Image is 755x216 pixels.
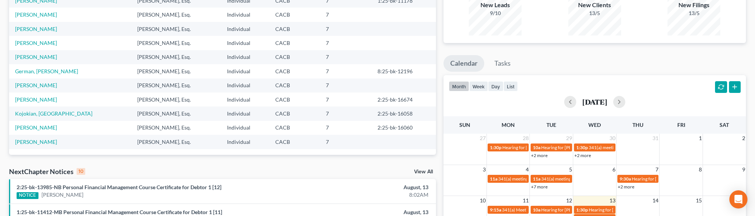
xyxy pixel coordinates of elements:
[655,165,659,174] span: 7
[541,207,600,213] span: Hearing for [PERSON_NAME]
[531,153,548,158] a: +2 more
[609,134,616,143] span: 30
[131,135,221,149] td: [PERSON_NAME], Esq.
[269,93,320,106] td: CACB
[588,122,601,128] span: Wed
[502,145,629,150] span: Hearing for [PERSON_NAME] v. DEPARTMENT OF EDUCATION
[131,8,221,22] td: [PERSON_NAME], Esq.
[589,207,648,213] span: Hearing for [PERSON_NAME]
[576,145,588,150] span: 1:30p
[698,134,703,143] span: 1
[729,190,747,208] div: Open Intercom Messenger
[131,93,221,106] td: [PERSON_NAME], Esq.
[720,122,729,128] span: Sat
[221,121,269,135] td: Individual
[490,145,502,150] span: 1:30p
[221,8,269,22] td: Individual
[131,121,221,135] td: [PERSON_NAME], Esq.
[221,64,269,78] td: Individual
[221,135,269,149] td: Individual
[620,176,631,182] span: 9:30a
[531,184,548,190] a: +7 more
[479,196,486,205] span: 10
[574,153,591,158] a: +2 more
[469,1,522,9] div: New Leads
[482,165,486,174] span: 3
[695,196,703,205] span: 15
[568,165,573,174] span: 5
[469,81,488,91] button: week
[320,79,371,93] td: 7
[414,169,433,174] a: View All
[320,8,371,22] td: 7
[15,26,57,32] a: [PERSON_NAME]
[131,50,221,64] td: [PERSON_NAME], Esq.
[490,207,501,213] span: 9:15a
[502,207,575,213] span: 341(a) Meeting for [PERSON_NAME]
[533,145,540,150] span: 10a
[479,134,486,143] span: 27
[15,124,57,131] a: [PERSON_NAME]
[582,98,607,106] h2: [DATE]
[269,135,320,149] td: CACB
[221,36,269,50] td: Individual
[15,139,57,145] a: [PERSON_NAME]
[221,79,269,93] td: Individual
[698,165,703,174] span: 8
[668,1,720,9] div: New Filings
[320,121,371,135] td: 7
[15,110,92,117] a: Kojokian, [GEOGRAPHIC_DATA]
[320,64,371,78] td: 7
[17,192,38,199] div: NOTICE
[296,208,428,216] div: August, 13
[490,176,497,182] span: 11a
[131,22,221,36] td: [PERSON_NAME], Esq.
[488,55,517,72] a: Tasks
[565,196,573,205] span: 12
[15,68,78,74] a: German, [PERSON_NAME]
[609,196,616,205] span: 13
[612,165,616,174] span: 6
[221,22,269,36] td: Individual
[371,121,436,135] td: 2:25-bk-16060
[449,81,469,91] button: month
[131,79,221,93] td: [PERSON_NAME], Esq.
[320,50,371,64] td: 7
[269,106,320,120] td: CACB
[131,36,221,50] td: [PERSON_NAME], Esq.
[320,135,371,149] td: 7
[741,165,746,174] span: 9
[576,207,588,213] span: 1:30p
[589,145,661,150] span: 341(a) meeting for [PERSON_NAME]
[632,176,691,182] span: Hearing for [PERSON_NAME]
[15,96,57,103] a: [PERSON_NAME]
[221,50,269,64] td: Individual
[320,22,371,36] td: 7
[668,9,720,17] div: 13/5
[269,64,320,78] td: CACB
[269,121,320,135] td: CACB
[77,168,85,175] div: 10
[503,81,518,91] button: list
[269,36,320,50] td: CACB
[320,36,371,50] td: 7
[568,9,621,17] div: 13/5
[546,122,556,128] span: Tue
[41,191,83,199] a: [PERSON_NAME]
[9,167,85,176] div: NextChapter Notices
[131,106,221,120] td: [PERSON_NAME], Esq.
[15,11,57,18] a: [PERSON_NAME]
[15,40,57,46] a: [PERSON_NAME]
[320,93,371,106] td: 7
[568,1,621,9] div: New Clients
[15,82,57,88] a: [PERSON_NAME]
[459,122,470,128] span: Sun
[221,93,269,106] td: Individual
[677,122,685,128] span: Fri
[488,81,503,91] button: day
[498,176,571,182] span: 341(a) meeting for [PERSON_NAME]
[269,50,320,64] td: CACB
[221,106,269,120] td: Individual
[17,184,221,190] a: 2:25-bk-13985-NB Personal Financial Management Course Certificate for Debtor 1 [12]
[320,106,371,120] td: 7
